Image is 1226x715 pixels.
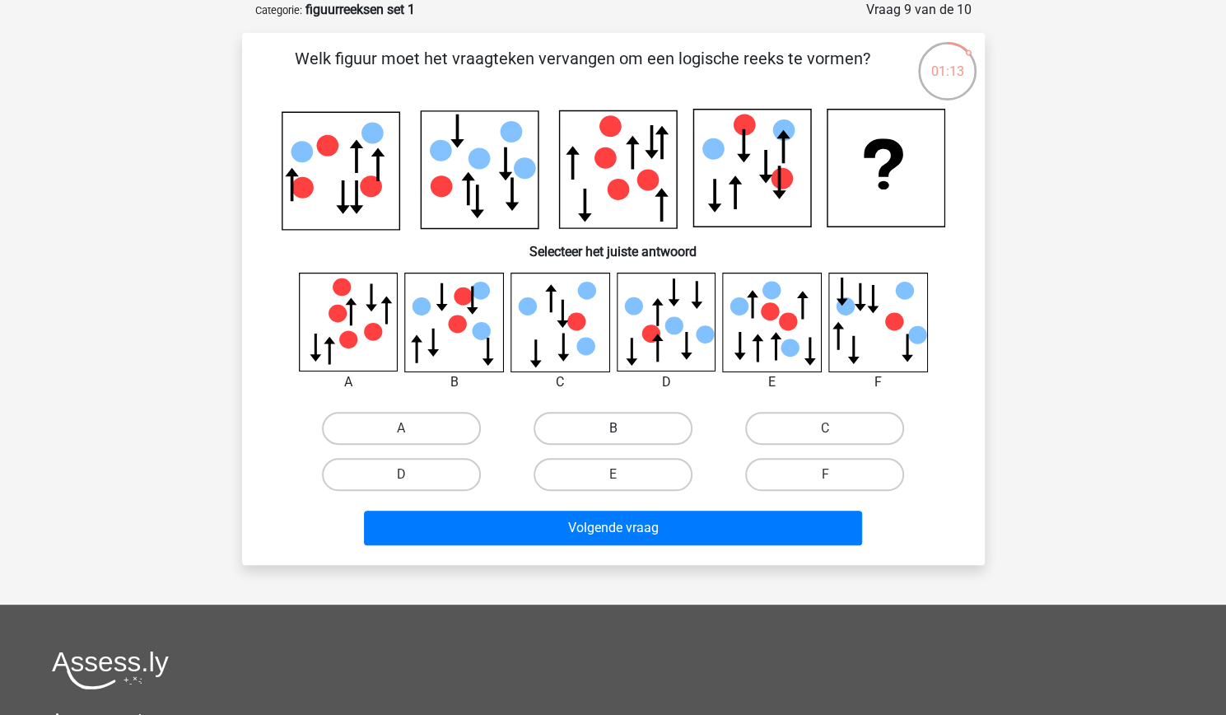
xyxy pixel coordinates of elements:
[268,231,958,259] h6: Selecteer het juiste antwoord
[52,651,169,689] img: Assessly logo
[916,40,978,82] div: 01:13
[268,46,897,96] p: Welk figuur moet het vraagteken vervangen om een logische reeks te vormen?
[745,458,904,491] label: F
[287,372,411,392] div: A
[534,412,692,445] label: B
[364,511,862,545] button: Volgende vraag
[710,372,834,392] div: E
[305,2,415,17] strong: figuurreeksen set 1
[322,458,481,491] label: D
[816,372,940,392] div: F
[534,458,692,491] label: E
[255,4,302,16] small: Categorie:
[322,412,481,445] label: A
[498,372,622,392] div: C
[604,372,729,392] div: D
[745,412,904,445] label: C
[392,372,516,392] div: B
